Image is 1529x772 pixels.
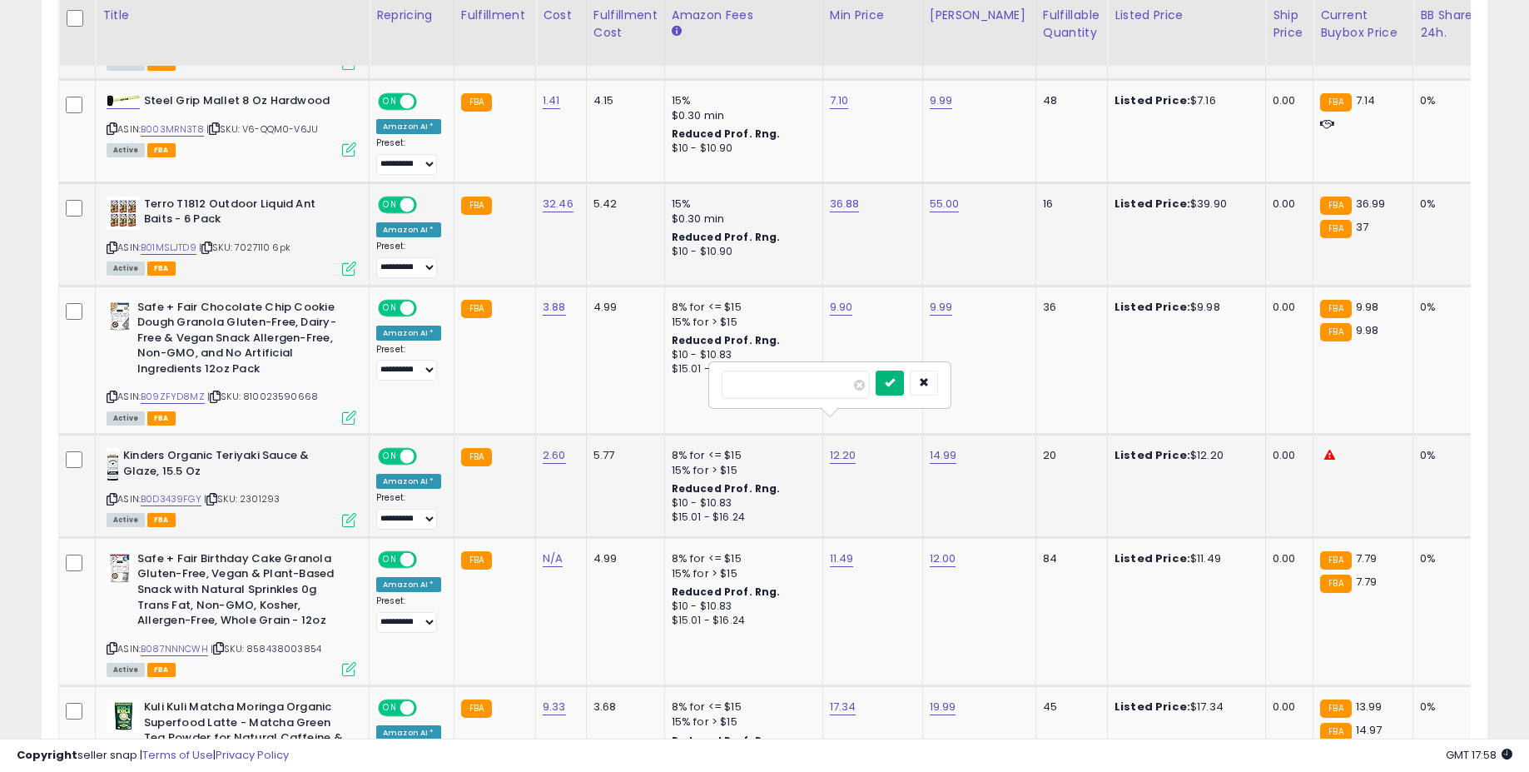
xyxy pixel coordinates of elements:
[1356,699,1383,715] span: 13.99
[1114,93,1253,108] div: $7.16
[672,448,810,463] div: 8% for <= $15
[380,95,400,109] span: ON
[1356,722,1383,738] span: 14.97
[461,551,492,570] small: FBA
[107,448,119,481] img: 41Scals28wL._SL40_.jpg
[672,715,810,730] div: 15% for > $15
[380,450,400,464] span: ON
[1356,219,1368,235] span: 37
[199,241,290,254] span: | SKU: 7027110 6pk
[672,496,810,511] div: $10 - $10.83
[17,747,77,763] strong: Copyright
[376,577,441,592] div: Amazon AI *
[672,551,810,566] div: 8% for <= $15
[1320,551,1351,570] small: FBA
[107,700,140,733] img: 41aAQQVBkBL._SL40_.jpg
[415,301,441,315] span: OFF
[1114,550,1190,566] b: Listed Price:
[543,447,566,464] a: 2.60
[1320,575,1351,593] small: FBA
[672,700,810,715] div: 8% for <= $15
[376,119,441,134] div: Amazon AI *
[147,513,176,527] span: FBA
[930,550,956,567] a: 12.00
[415,95,441,109] span: OFF
[415,450,441,464] span: OFF
[1356,550,1378,566] span: 7.79
[672,197,810,212] div: 15%
[1420,448,1475,463] div: 0%
[123,448,325,483] b: Kinders Organic Teriyaki Sauce & Glaze, 15.5 Oz
[211,642,321,655] span: | SKU: 858438003854
[1420,197,1475,212] div: 0%
[380,552,400,566] span: ON
[107,93,356,155] div: ASIN:
[1320,93,1351,112] small: FBA
[672,481,781,496] b: Reduced Prof. Rng.
[930,447,957,464] a: 14.99
[1420,551,1475,566] div: 0%
[1356,299,1379,315] span: 9.98
[1273,300,1300,315] div: 0.00
[137,300,340,381] b: Safe + Fair Chocolate Chip Cookie Dough Granola Gluten-Free, Dairy-Free & Vegan Snack Allergen-Fr...
[593,197,652,212] div: 5.42
[107,551,133,585] img: 41aV0K1Hm2L._SL40_.jpg
[141,642,208,656] a: B087NNNCWH
[137,551,340,633] b: Safe + Fair Birthday Cake Granola Gluten-Free, Vegan & Plant-Based Snack with Natural Sprinkles 0...
[543,196,573,212] a: 32.46
[672,585,781,599] b: Reduced Prof. Rng.
[141,241,196,255] a: B01MSLJTD9
[1320,323,1351,341] small: FBA
[1114,551,1253,566] div: $11.49
[672,24,682,39] small: Amazon Fees.
[1114,7,1258,24] div: Listed Price
[672,463,810,478] div: 15% for > $15
[107,411,145,426] span: All listings currently available for purchase on Amazon
[107,95,140,107] img: 31NmyGeIX8L._SL40_.jpg
[107,143,145,157] span: All listings currently available for purchase on Amazon
[930,92,953,109] a: 9.99
[147,663,176,677] span: FBA
[830,92,849,109] a: 7.10
[1043,93,1095,108] div: 48
[415,701,441,715] span: OFF
[672,315,810,330] div: 15% for > $15
[376,241,441,278] div: Preset:
[1420,700,1475,715] div: 0%
[17,748,289,764] div: seller snap | |
[380,197,400,212] span: ON
[672,333,781,347] b: Reduced Prof. Rng.
[1043,448,1095,463] div: 20
[1114,448,1253,463] div: $12.20
[102,7,362,24] div: Title
[107,300,356,423] div: ASIN:
[380,301,400,315] span: ON
[107,197,356,274] div: ASIN:
[415,197,441,212] span: OFF
[1043,551,1095,566] div: 84
[1114,700,1253,715] div: $17.34
[672,566,810,581] div: 15% for > $15
[1273,93,1300,108] div: 0.00
[543,550,563,567] a: N/A
[1273,197,1300,212] div: 0.00
[1420,300,1475,315] div: 0%
[593,7,658,42] div: Fulfillment Cost
[593,700,652,715] div: 3.68
[107,551,356,675] div: ASIN:
[1114,699,1190,715] b: Listed Price:
[672,300,810,315] div: 8% for <= $15
[1043,300,1095,315] div: 36
[141,122,204,137] a: B003MRN3T8
[672,212,810,227] div: $0.30 min
[543,7,579,24] div: Cost
[147,143,176,157] span: FBA
[830,7,916,24] div: Min Price
[593,448,652,463] div: 5.77
[672,614,810,628] div: $15.01 - $16.24
[107,448,356,525] div: ASIN:
[1320,300,1351,318] small: FBA
[204,492,280,506] span: | SKU: 2301293
[144,197,346,232] b: Terro T1812 Outdoor Liquid Ant Baits - 6 Pack
[1114,300,1253,315] div: $9.98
